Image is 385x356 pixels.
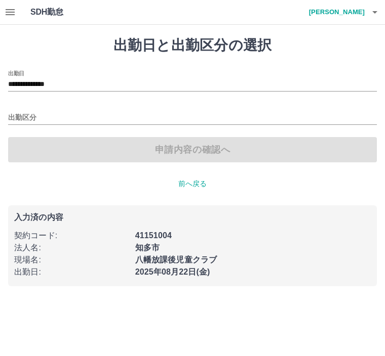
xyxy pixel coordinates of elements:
p: 法人名 : [14,242,129,254]
h1: 出勤日と出勤区分の選択 [8,37,377,54]
label: 出勤日 [8,69,24,77]
b: 41151004 [135,231,172,240]
p: 前へ戻る [8,179,377,189]
p: 契約コード : [14,230,129,242]
p: 現場名 : [14,254,129,266]
p: 出勤日 : [14,266,129,278]
b: 八幡放課後児童クラブ [135,255,217,264]
b: 2025年08月22日(金) [135,268,210,276]
b: 知多市 [135,243,160,252]
p: 入力済の内容 [14,213,371,221]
